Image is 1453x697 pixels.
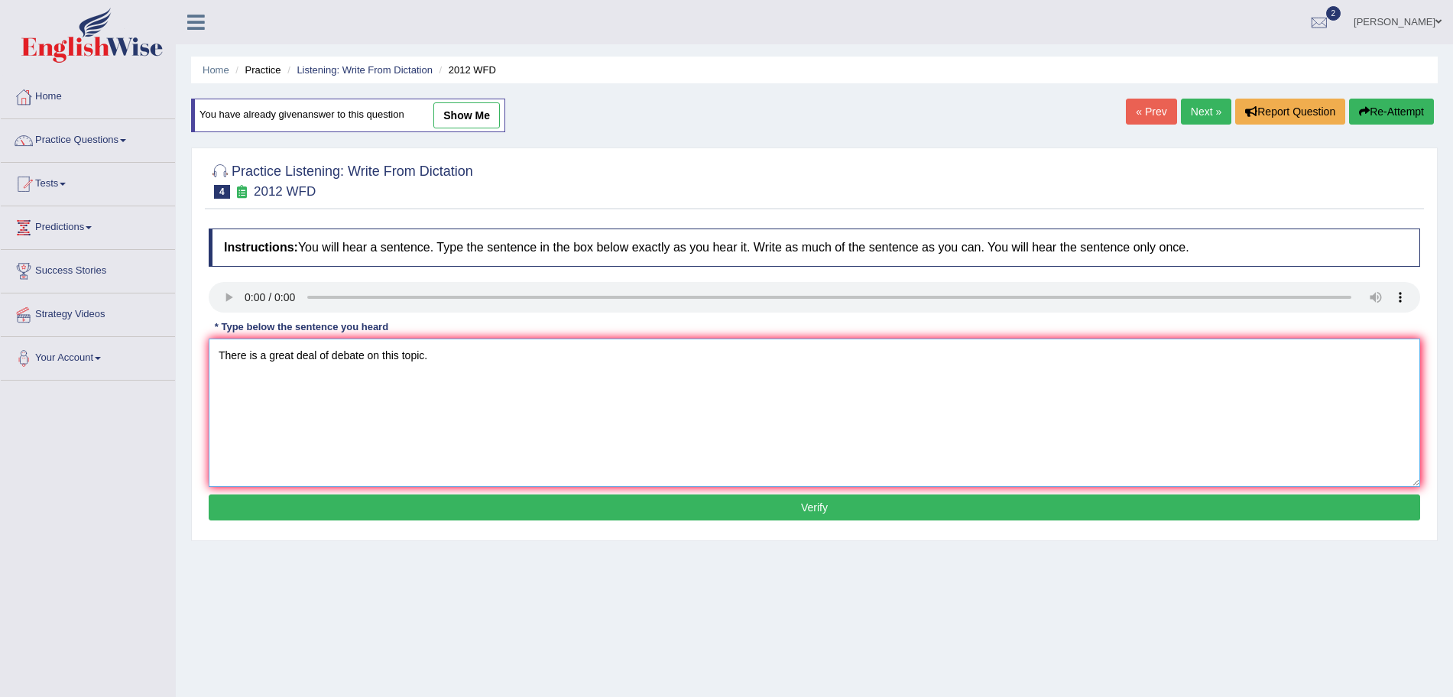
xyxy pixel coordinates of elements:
[191,99,505,132] div: You have already given answer to this question
[234,185,250,199] small: Exam occurring question
[1,119,175,157] a: Practice Questions
[209,160,473,199] h2: Practice Listening: Write From Dictation
[1235,99,1345,125] button: Report Question
[1181,99,1231,125] a: Next »
[232,63,281,77] li: Practice
[1,206,175,245] a: Predictions
[1326,6,1341,21] span: 2
[203,64,229,76] a: Home
[209,229,1420,267] h4: You will hear a sentence. Type the sentence in the box below exactly as you hear it. Write as muc...
[1,76,175,114] a: Home
[1349,99,1434,125] button: Re-Attempt
[1,337,175,375] a: Your Account
[436,63,496,77] li: 2012 WFD
[224,241,298,254] b: Instructions:
[1,293,175,332] a: Strategy Videos
[209,320,394,335] div: * Type below the sentence you heard
[1,250,175,288] a: Success Stories
[1126,99,1176,125] a: « Prev
[297,64,433,76] a: Listening: Write From Dictation
[1,163,175,201] a: Tests
[214,185,230,199] span: 4
[433,102,500,128] a: show me
[209,494,1420,520] button: Verify
[254,184,316,199] small: 2012 WFD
